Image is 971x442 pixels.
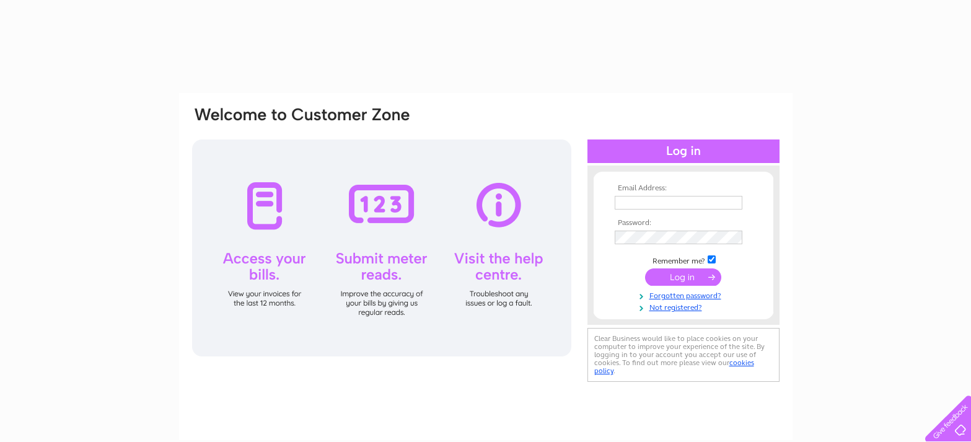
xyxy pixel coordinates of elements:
th: Email Address: [612,184,755,193]
td: Remember me? [612,254,755,266]
div: Clear Business would like to place cookies on your computer to improve your experience of the sit... [587,328,780,382]
th: Password: [612,219,755,228]
a: Forgotten password? [615,289,755,301]
a: cookies policy [594,358,754,375]
a: Not registered? [615,301,755,312]
input: Submit [645,268,721,286]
